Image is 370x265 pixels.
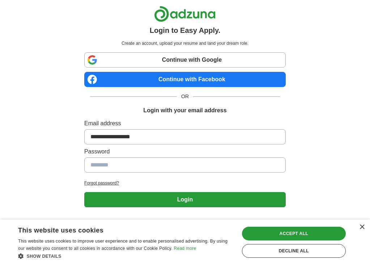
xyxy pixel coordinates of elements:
[174,246,196,251] a: Read more, opens a new window
[154,6,216,22] img: Adzuna logo
[143,106,226,115] h1: Login with your email address
[18,239,227,251] span: This website uses cookies to improve user experience and to enable personalised advertising. By u...
[84,72,286,87] a: Continue with Facebook
[84,52,286,68] a: Continue with Google
[84,119,286,128] label: Email address
[177,93,193,100] span: OR
[154,219,216,226] span: Don't have an account?
[84,192,286,207] button: Login
[84,180,286,186] a: Forgot password?
[18,252,233,260] div: Show details
[150,25,221,36] h1: Login to Easy Apply.
[27,254,61,259] span: Show details
[359,225,365,230] div: Close
[18,224,214,235] div: This website uses cookies
[242,227,346,240] div: Accept all
[86,40,284,47] p: Create an account, upload your resume and land your dream role.
[242,244,346,258] div: Decline all
[84,147,286,156] label: Password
